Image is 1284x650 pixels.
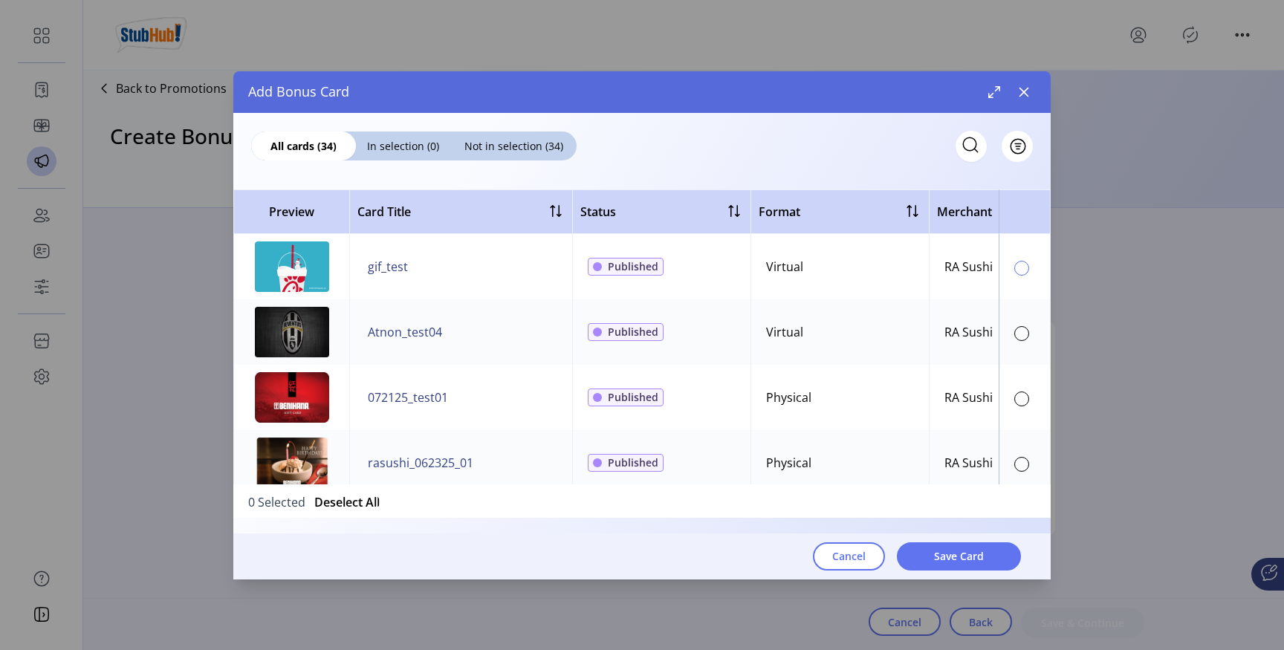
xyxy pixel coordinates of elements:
button: Filter Button [1002,131,1033,162]
div: Virtual [766,258,803,276]
span: rasushi_062325_01 [368,454,473,472]
span: gif_test [368,258,408,276]
span: 0 Selected [248,493,305,509]
span: Not in selection (34) [450,138,577,154]
div: RA Sushi [944,389,993,406]
div: Physical [766,389,811,406]
img: preview [255,307,329,357]
span: Add Bonus Card [248,82,349,102]
span: Published [608,259,658,274]
span: Format [759,203,800,221]
button: Cancel [813,542,885,571]
span: Cancel [832,548,866,564]
div: RA Sushi [944,258,993,276]
span: Save Card [934,548,984,564]
div: All cards (34) [251,131,356,160]
span: Published [608,324,658,339]
div: Physical [766,454,811,472]
div: Virtual [766,323,803,341]
button: Maximize [982,80,1006,104]
div: RA Sushi [944,454,993,472]
button: Save Card [897,542,1021,571]
button: rasushi_062325_01 [365,451,476,475]
span: All cards (34) [251,138,356,154]
img: preview [255,438,329,488]
button: Atnon_test04 [365,320,445,344]
span: Atnon_test04 [368,323,442,341]
span: 072125_test01 [368,389,448,406]
img: preview [255,372,329,423]
img: preview [255,241,329,292]
span: Card Title [357,203,411,221]
span: In selection (0) [356,138,450,154]
span: Preview [241,203,342,221]
span: Published [608,455,658,470]
span: Merchant [937,203,992,221]
div: Not in selection (34) [450,131,577,160]
div: RA Sushi [944,323,993,341]
button: Deselect All [314,493,380,511]
button: gif_test [365,255,411,279]
div: In selection (0) [356,131,450,160]
button: 072125_test01 [365,386,451,409]
span: Published [608,389,658,405]
div: Status [580,203,616,221]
